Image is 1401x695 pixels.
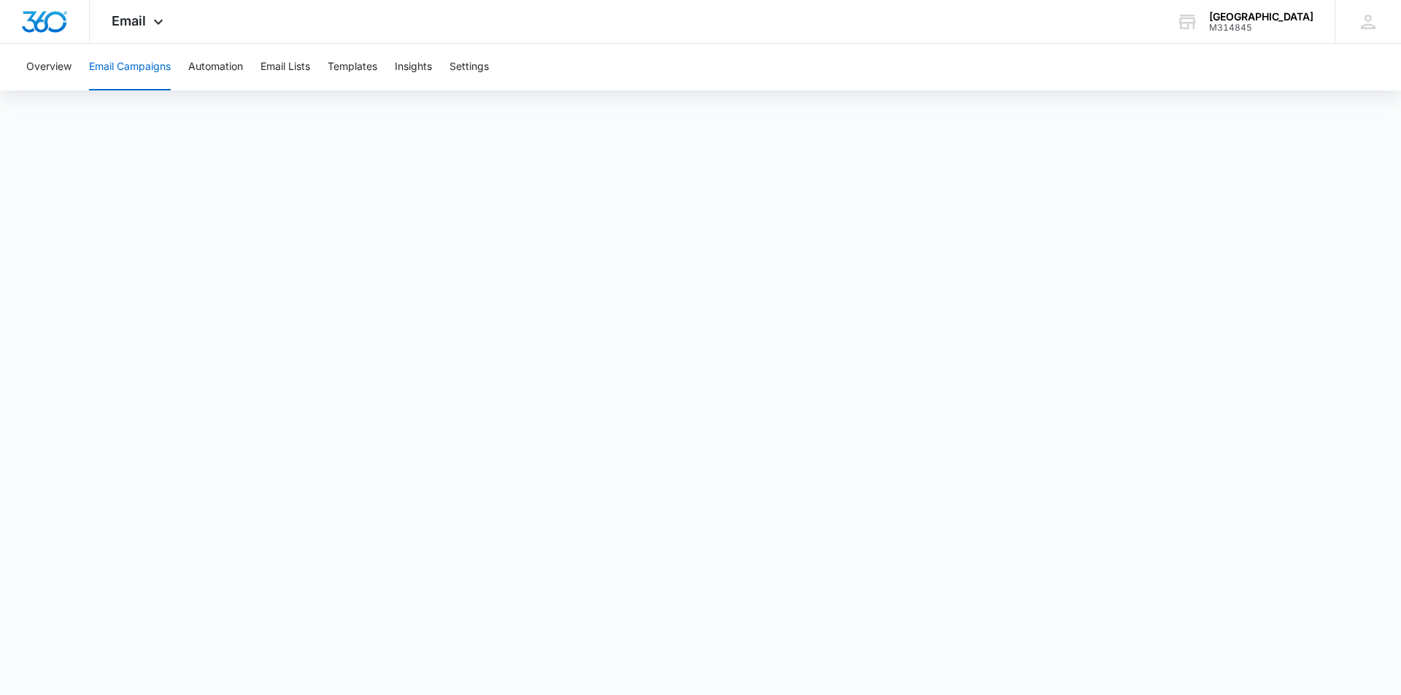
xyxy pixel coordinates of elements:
[112,13,146,28] span: Email
[395,44,432,90] button: Insights
[89,44,171,90] button: Email Campaigns
[1209,23,1313,33] div: account id
[1209,11,1313,23] div: account name
[328,44,377,90] button: Templates
[449,44,489,90] button: Settings
[26,44,72,90] button: Overview
[260,44,310,90] button: Email Lists
[188,44,243,90] button: Automation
